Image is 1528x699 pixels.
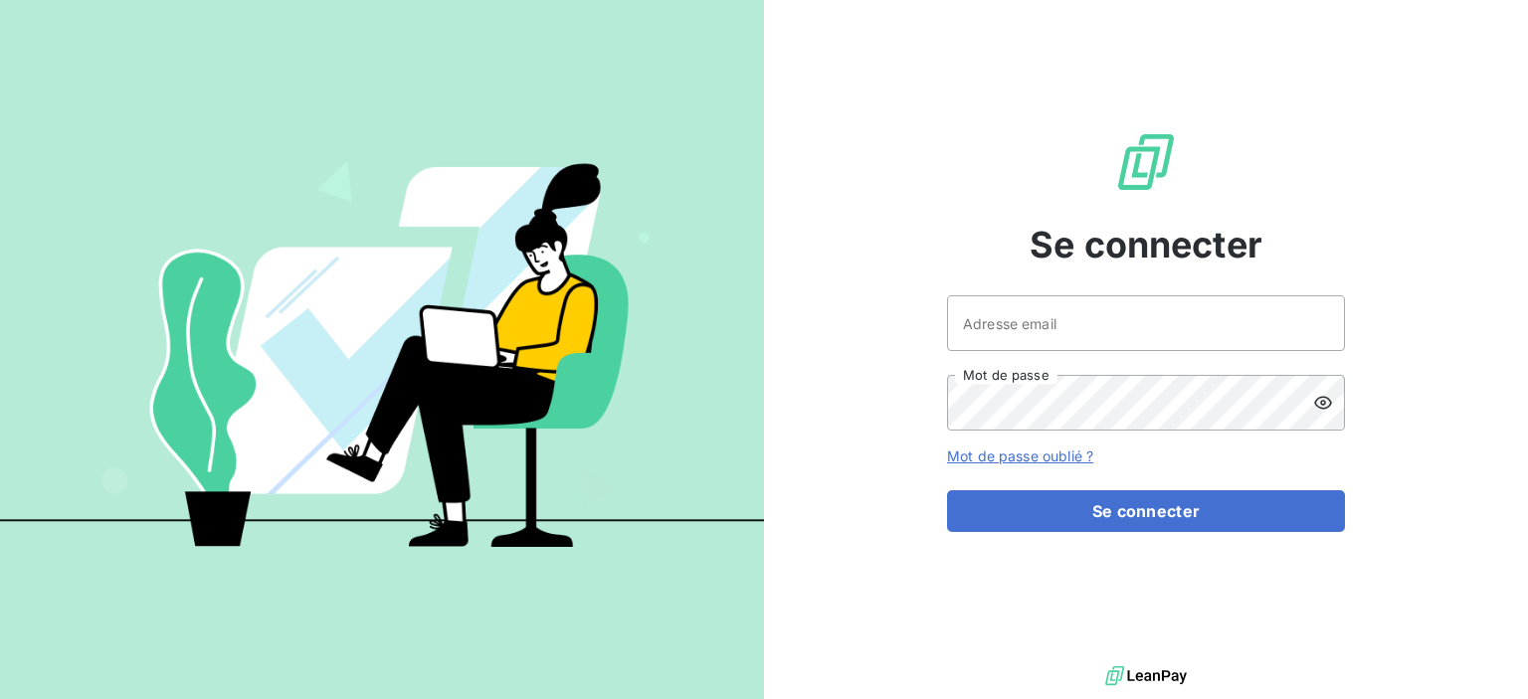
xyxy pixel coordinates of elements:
[947,295,1345,351] input: placeholder
[947,490,1345,532] button: Se connecter
[947,447,1093,464] a: Mot de passe oublié ?
[1105,661,1187,691] img: logo
[1114,130,1178,194] img: Logo LeanPay
[1030,218,1262,271] span: Se connecter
